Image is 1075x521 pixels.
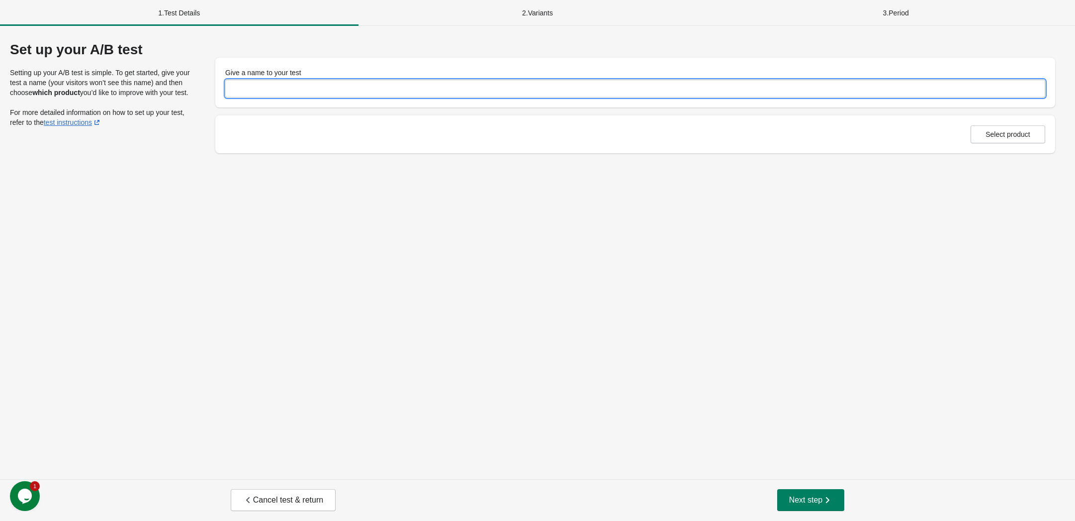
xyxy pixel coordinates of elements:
span: Next step [789,495,833,505]
a: test instructions [44,118,102,126]
div: Set up your A/B test [10,42,195,58]
strong: which product [32,89,80,97]
iframe: chat widget [10,481,42,511]
button: Next step [777,489,845,511]
label: Give a name to your test [225,68,301,78]
span: Cancel test & return [243,495,323,505]
p: Setting up your A/B test is simple. To get started, give your test a name (your visitors won’t se... [10,68,195,98]
button: Cancel test & return [231,489,336,511]
button: Select product [971,125,1045,143]
span: Select product [985,130,1030,138]
p: For more detailed information on how to set up your test, refer to the [10,107,195,127]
